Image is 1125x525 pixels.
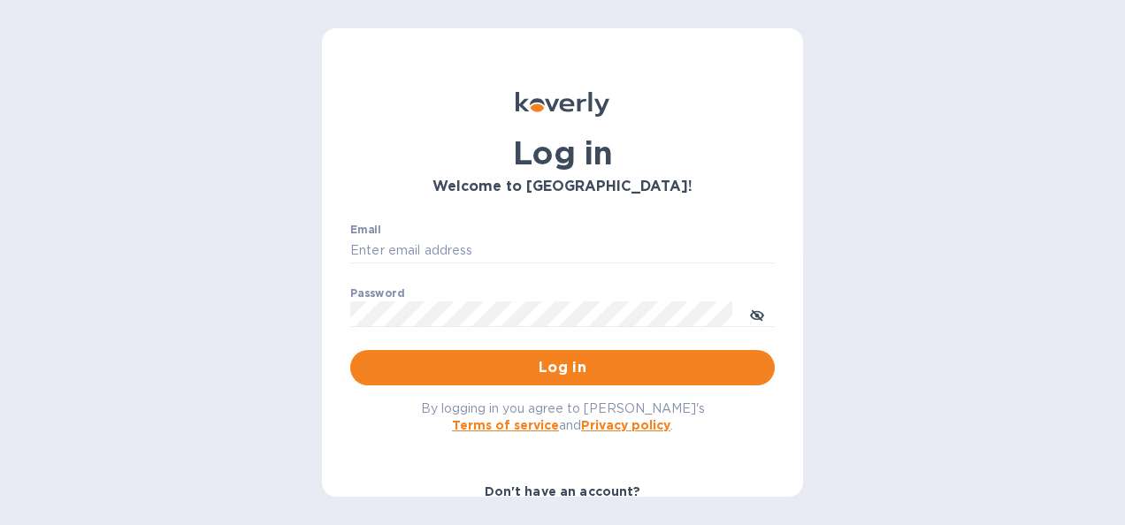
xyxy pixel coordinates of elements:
[485,484,641,498] b: Don't have an account?
[364,357,761,378] span: Log in
[516,92,609,117] img: Koverly
[421,401,705,432] span: By logging in you agree to [PERSON_NAME]'s and .
[350,288,404,299] label: Password
[350,134,775,171] h1: Log in
[350,224,381,235] label: Email
[739,296,775,331] button: toggle password visibility
[350,350,775,385] button: Log in
[350,238,775,264] input: Enter email address
[452,418,559,432] a: Terms of service
[581,418,670,432] a: Privacy policy
[350,179,775,195] h3: Welcome to [GEOGRAPHIC_DATA]!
